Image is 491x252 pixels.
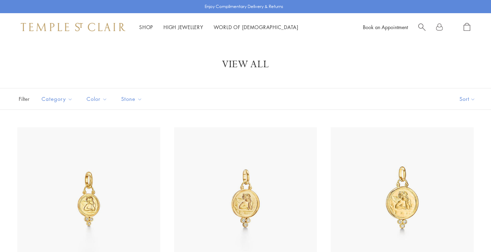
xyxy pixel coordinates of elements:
[444,88,491,110] button: Show sort by
[139,23,298,32] nav: Main navigation
[118,95,148,103] span: Stone
[36,91,78,107] button: Category
[81,91,113,107] button: Color
[363,24,408,31] a: Book an Appointment
[21,23,125,31] img: Temple St. Clair
[163,24,203,31] a: High JewelleryHigh Jewellery
[28,58,463,71] h1: View All
[464,23,470,32] a: Open Shopping Bag
[139,24,153,31] a: ShopShop
[214,24,298,31] a: World of [DEMOGRAPHIC_DATA]World of [DEMOGRAPHIC_DATA]
[83,95,113,103] span: Color
[418,23,426,32] a: Search
[205,3,283,10] p: Enjoy Complimentary Delivery & Returns
[116,91,148,107] button: Stone
[38,95,78,103] span: Category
